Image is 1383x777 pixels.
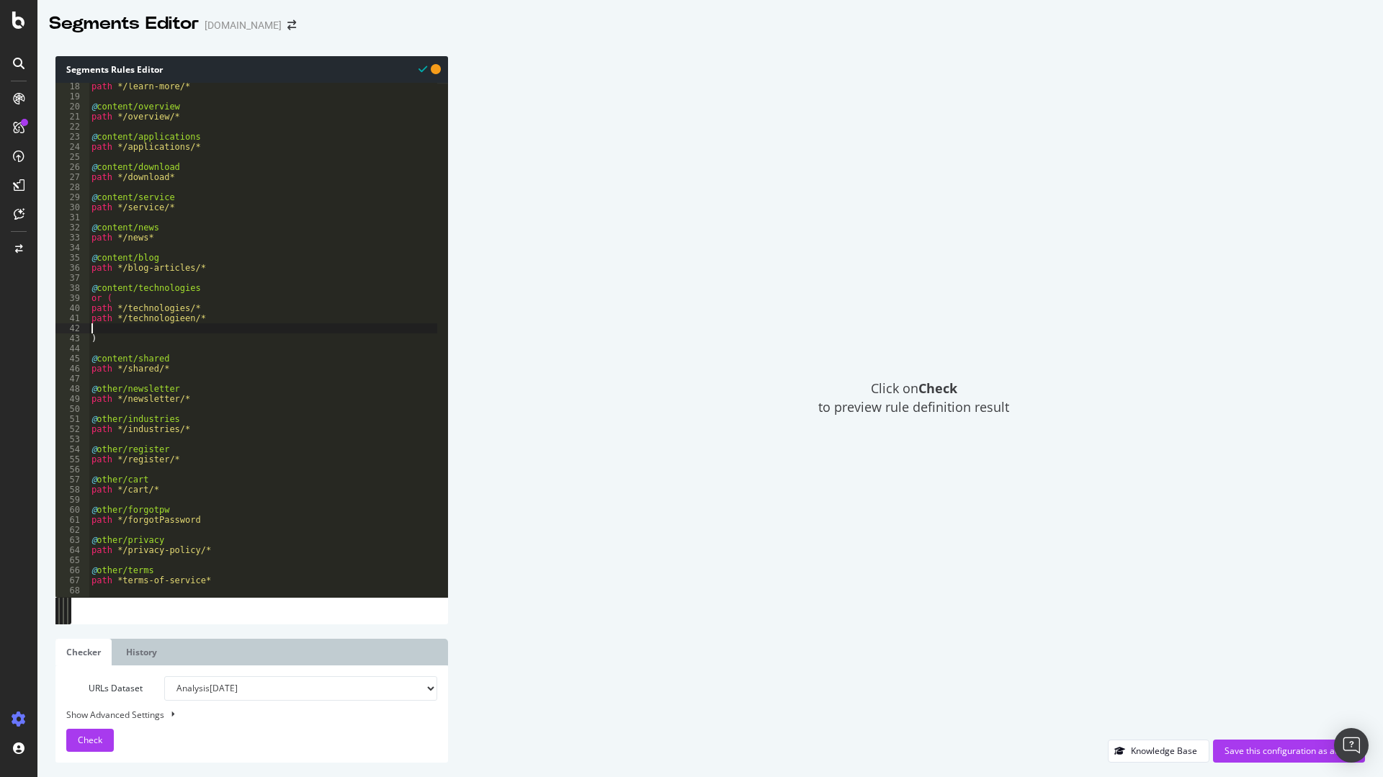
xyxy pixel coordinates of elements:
div: 20 [55,102,89,112]
div: 36 [55,263,89,273]
div: 19 [55,91,89,102]
div: 55 [55,454,89,464]
div: 57 [55,475,89,485]
div: 43 [55,333,89,343]
div: 62 [55,525,89,535]
div: 18 [55,81,89,91]
button: Knowledge Base [1108,740,1209,763]
div: 21 [55,112,89,122]
div: 34 [55,243,89,253]
div: 51 [55,414,89,424]
div: 67 [55,575,89,585]
div: Knowledge Base [1131,745,1197,757]
div: 53 [55,434,89,444]
button: Save this configuration as active [1213,740,1365,763]
strong: Check [918,379,957,397]
div: Segments Rules Editor [55,56,448,83]
div: 54 [55,444,89,454]
div: 27 [55,172,89,182]
div: 39 [55,293,89,303]
div: 69 [55,596,89,606]
div: 22 [55,122,89,132]
span: Check [78,734,102,746]
span: Click on to preview rule definition result [818,379,1009,416]
div: 60 [55,505,89,515]
div: 64 [55,545,89,555]
div: Show Advanced Settings [55,708,426,722]
div: 45 [55,354,89,364]
div: 49 [55,394,89,404]
div: 40 [55,303,89,313]
div: Segments Editor [49,12,199,36]
div: 44 [55,343,89,354]
div: 46 [55,364,89,374]
button: Check [66,729,114,752]
div: 35 [55,253,89,263]
div: 66 [55,565,89,575]
div: [DOMAIN_NAME] [205,18,282,32]
div: 56 [55,464,89,475]
div: 52 [55,424,89,434]
div: 31 [55,212,89,223]
div: Save this configuration as active [1225,745,1353,757]
a: Knowledge Base [1108,745,1209,757]
div: 23 [55,132,89,142]
a: History [115,639,168,665]
div: arrow-right-arrow-left [287,20,296,30]
span: Syntax is valid [419,62,427,76]
div: 58 [55,485,89,495]
div: 42 [55,323,89,333]
a: Checker [55,639,112,665]
div: 47 [55,374,89,384]
div: 50 [55,404,89,414]
div: 61 [55,515,89,525]
div: 26 [55,162,89,172]
div: Open Intercom Messenger [1334,728,1369,763]
label: URLs Dataset [55,676,153,701]
div: 29 [55,192,89,202]
div: 48 [55,384,89,394]
div: 38 [55,283,89,293]
div: 25 [55,152,89,162]
div: 63 [55,535,89,545]
div: 37 [55,273,89,283]
div: 65 [55,555,89,565]
div: 41 [55,313,89,323]
div: 32 [55,223,89,233]
span: You have unsaved modifications [431,62,441,76]
div: 33 [55,233,89,243]
div: 68 [55,585,89,596]
div: 24 [55,142,89,152]
div: 59 [55,495,89,505]
div: 30 [55,202,89,212]
div: 28 [55,182,89,192]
